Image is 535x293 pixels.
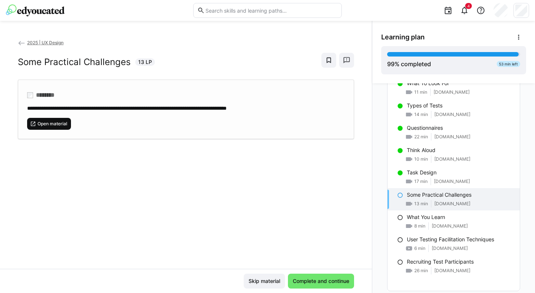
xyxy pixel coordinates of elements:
[18,57,131,68] h2: Some Practical Challenges
[414,201,428,207] span: 13 min
[414,89,427,95] span: 11 min
[432,223,468,229] span: [DOMAIN_NAME]
[414,156,428,162] span: 10 min
[37,121,68,127] span: Open material
[432,245,468,251] span: [DOMAIN_NAME]
[434,89,470,95] span: [DOMAIN_NAME]
[138,58,152,66] span: 13 LP
[407,146,435,154] p: Think Aloud
[18,40,64,45] a: 2025 | UX Design
[27,118,71,130] button: Open material
[292,277,350,285] span: Complete and continue
[434,268,470,274] span: [DOMAIN_NAME]
[387,59,431,68] div: % completed
[414,112,428,117] span: 14 min
[434,201,470,207] span: [DOMAIN_NAME]
[414,268,428,274] span: 26 min
[407,258,474,265] p: Recruiting Test Participants
[27,40,64,45] span: 2025 | UX Design
[467,4,470,8] span: 4
[497,61,520,67] div: 53 min left
[414,223,425,229] span: 8 min
[407,102,442,109] p: Types of Tests
[434,134,470,140] span: [DOMAIN_NAME]
[434,156,470,162] span: [DOMAIN_NAME]
[434,112,470,117] span: [DOMAIN_NAME]
[387,60,395,68] span: 99
[407,169,437,176] p: Task Design
[407,236,494,243] p: User Testing Facilitation Techniques
[414,245,425,251] span: 6 min
[381,33,425,41] span: Learning plan
[407,80,449,87] p: What To Look For
[244,274,285,289] button: Skip material
[407,124,443,132] p: Questionnaires
[407,191,471,199] p: Some Practical Challenges
[407,213,445,221] p: What You Learn
[288,274,354,289] button: Complete and continue
[205,7,338,14] input: Search skills and learning paths…
[434,178,470,184] span: [DOMAIN_NAME]
[414,134,428,140] span: 22 min
[247,277,281,285] span: Skip material
[414,178,428,184] span: 17 min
